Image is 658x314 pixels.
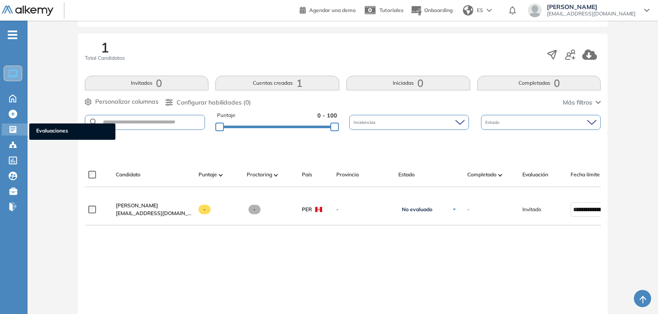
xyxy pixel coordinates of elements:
span: Candidato [116,171,140,179]
button: Cuentas creadas1 [215,76,339,90]
span: Invitado [522,206,541,213]
span: Incidencias [354,119,377,126]
i: - [8,34,17,36]
span: Estado [398,171,415,179]
span: Provincia [336,171,359,179]
img: SEARCH_ALT [89,117,99,128]
span: No evaluado [402,206,432,213]
span: [EMAIL_ADDRESS][DOMAIN_NAME] [116,209,192,217]
span: [PERSON_NAME] [116,202,158,209]
span: PER [302,206,312,213]
img: [missing "en.ARROW_ALT" translation] [219,174,223,176]
span: 1 [101,40,109,54]
span: ES [477,6,483,14]
span: - [467,206,469,213]
button: Iniciadas0 [346,76,470,90]
span: - [336,206,391,213]
span: País [302,171,312,179]
button: Completadas0 [477,76,601,90]
a: [PERSON_NAME] [116,202,192,209]
span: [EMAIL_ADDRESS][DOMAIN_NAME] [547,10,636,17]
span: Puntaje [199,171,217,179]
span: Fecha límite [571,171,600,179]
span: Proctoring [247,171,272,179]
button: Personalizar columnas [85,97,158,106]
span: Evaluación [522,171,548,179]
span: Puntaje [217,111,236,120]
span: Evaluaciones [36,127,109,136]
span: - [199,205,211,214]
img: arrow [487,9,492,12]
span: [PERSON_NAME] [547,3,636,10]
span: Estado [485,119,501,126]
span: Onboarding [424,7,453,13]
img: PER [315,207,322,212]
span: Personalizar columnas [95,97,158,106]
img: [missing "en.ARROW_ALT" translation] [498,174,503,176]
span: 0 - 100 [317,111,337,120]
div: Incidencias [349,115,469,130]
span: Más filtros [563,98,592,107]
button: Más filtros [563,98,601,107]
span: Tutoriales [379,7,403,13]
span: Total Candidatos [85,54,125,62]
span: - [248,205,261,214]
a: Agendar una demo [300,4,356,15]
span: Completado [467,171,497,179]
span: Agendar una demo [309,7,356,13]
span: Configurar habilidades (0) [177,98,251,107]
img: Ícono de flecha [452,207,457,212]
button: Invitados0 [85,76,209,90]
button: Configurar habilidades (0) [165,98,251,107]
img: Logo [2,6,53,16]
div: Estado [481,115,601,130]
img: [missing "en.ARROW_ALT" translation] [274,174,278,176]
img: world [463,5,473,15]
button: Onboarding [410,1,453,20]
